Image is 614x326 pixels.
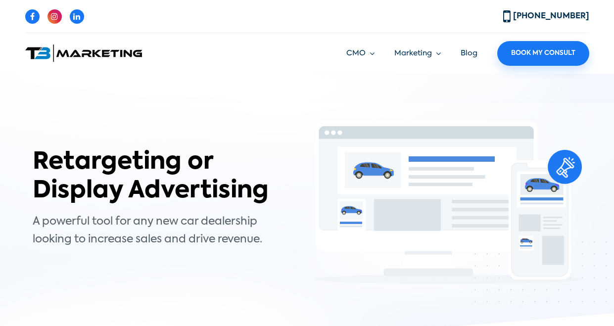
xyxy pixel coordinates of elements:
img: T3 Marketing [25,45,142,62]
a: [PHONE_NUMBER] [503,12,589,20]
a: Blog [461,49,477,57]
p: A powerful tool for any new car dealership looking to increase sales and drive revenue. [33,213,268,248]
a: Book My Consult [497,41,589,66]
h1: Retargeting or Display Advertising [33,148,300,205]
a: Marketing [394,48,441,59]
a: CMO [346,48,375,59]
